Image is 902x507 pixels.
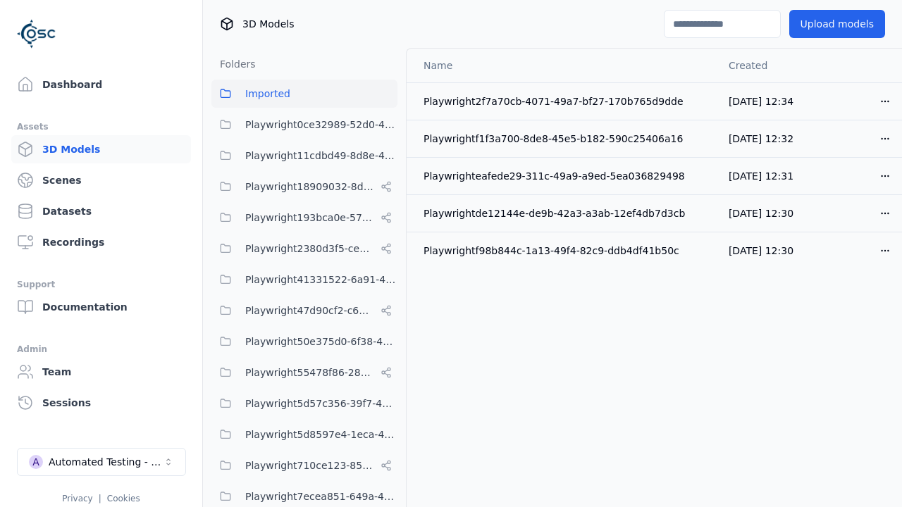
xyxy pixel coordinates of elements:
span: Playwright11cdbd49-8d8e-4ebd-977a-2e4292bb80f4 [245,147,397,164]
button: Playwright0ce32989-52d0-45cf-b5b9-59d5033d313a [211,111,397,139]
span: Playwright5d8597e4-1eca-4309-91ae-f7a902dcf62a [245,426,397,443]
span: Playwright47d90cf2-c635-4353-ba3b-5d4538945666 [245,302,375,319]
div: Automated Testing - Playwright [49,455,163,469]
th: Created [717,49,811,82]
button: Playwright47d90cf2-c635-4353-ba3b-5d4538945666 [211,296,397,325]
span: Playwright2380d3f5-cebf-494e-b965-66be4d67505e [245,240,375,257]
a: Recordings [11,228,191,256]
button: Playwright710ce123-85fd-4f8c-9759-23c3308d8830 [211,451,397,480]
button: Upload models [789,10,885,38]
span: Playwright710ce123-85fd-4f8c-9759-23c3308d8830 [245,457,375,474]
div: Playwrightf1f3a700-8de8-45e5-b182-590c25406a16 [424,132,706,146]
span: [DATE] 12:34 [729,96,793,107]
button: Playwright55478f86-28dc-49b8-8d1f-c7b13b14578c [211,358,397,387]
h3: Folders [211,57,256,71]
span: | [99,494,101,503]
span: Playwright18909032-8d07-45c5-9c81-9eec75d0b16b [245,178,375,195]
span: Playwright55478f86-28dc-49b8-8d1f-c7b13b14578c [245,364,375,381]
div: Playwrightf98b844c-1a13-49f4-82c9-ddb4df41b50c [424,244,706,258]
span: [DATE] 12:32 [729,133,793,144]
button: Select a workspace [17,448,186,476]
button: Playwright50e375d0-6f38-48a7-96e0-b0dcfa24b72f [211,327,397,356]
div: Playwrighteafede29-311c-49a9-a9ed-5ea036829498 [424,169,706,183]
span: [DATE] 12:31 [729,170,793,182]
span: 3D Models [242,17,294,31]
a: Scenes [11,166,191,194]
button: Playwright5d8597e4-1eca-4309-91ae-f7a902dcf62a [211,420,397,449]
div: Assets [17,118,185,135]
th: Name [407,49,717,82]
div: A [29,455,43,469]
button: Playwright5d57c356-39f7-47ed-9ab9-d0409ac6cddc [211,389,397,418]
span: Imported [245,85,290,102]
a: Sessions [11,389,191,417]
span: Playwright193bca0e-57fa-418d-8ea9-45122e711dc7 [245,209,375,226]
div: Admin [17,341,185,358]
div: Support [17,276,185,293]
span: Playwright0ce32989-52d0-45cf-b5b9-59d5033d313a [245,116,397,133]
span: Playwright5d57c356-39f7-47ed-9ab9-d0409ac6cddc [245,395,397,412]
a: Team [11,358,191,386]
img: Logo [17,14,56,54]
div: Playwrightde12144e-de9b-42a3-a3ab-12ef4db7d3cb [424,206,706,220]
button: Playwright11cdbd49-8d8e-4ebd-977a-2e4292bb80f4 [211,142,397,170]
button: Playwright2380d3f5-cebf-494e-b965-66be4d67505e [211,234,397,263]
button: Playwright41331522-6a91-4b2d-a763-396da8390245 [211,265,397,294]
button: Playwright193bca0e-57fa-418d-8ea9-45122e711dc7 [211,204,397,232]
button: Playwright18909032-8d07-45c5-9c81-9eec75d0b16b [211,173,397,201]
span: Playwright41331522-6a91-4b2d-a763-396da8390245 [245,271,397,288]
a: Privacy [62,494,92,503]
span: Playwright50e375d0-6f38-48a7-96e0-b0dcfa24b72f [245,333,397,350]
a: Documentation [11,293,191,321]
a: Cookies [107,494,140,503]
span: [DATE] 12:30 [729,208,793,219]
div: Playwright2f7a70cb-4071-49a7-bf27-170b765d9dde [424,94,706,108]
button: Imported [211,80,397,108]
a: Dashboard [11,70,191,99]
a: Datasets [11,197,191,225]
a: 3D Models [11,135,191,163]
span: Playwright7ecea851-649a-419a-985e-fcff41a98b20 [245,488,397,505]
span: [DATE] 12:30 [729,245,793,256]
